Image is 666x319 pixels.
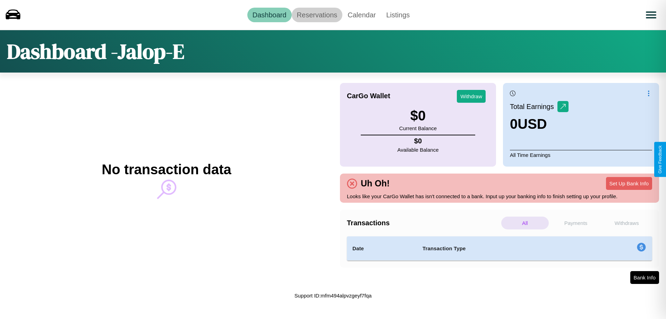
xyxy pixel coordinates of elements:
[606,177,652,190] button: Set Up Bank Info
[347,92,390,100] h4: CarGo Wallet
[381,8,415,22] a: Listings
[292,8,343,22] a: Reservations
[247,8,292,22] a: Dashboard
[510,150,652,160] p: All Time Earnings
[457,90,486,103] button: Withdraw
[357,178,393,188] h4: Uh Oh!
[501,217,549,229] p: All
[510,100,557,113] p: Total Earnings
[399,124,437,133] p: Current Balance
[342,8,381,22] a: Calendar
[294,291,372,300] p: Support ID: mfm494alpvzgeyf7fqa
[347,236,652,261] table: simple table
[552,217,600,229] p: Payments
[398,137,439,145] h4: $ 0
[510,116,569,132] h3: 0 USD
[352,244,411,253] h4: Date
[347,192,652,201] p: Looks like your CarGo Wallet has isn't connected to a bank. Input up your banking info to finish ...
[422,244,580,253] h4: Transaction Type
[641,5,661,25] button: Open menu
[398,145,439,154] p: Available Balance
[347,219,499,227] h4: Transactions
[102,162,231,177] h2: No transaction data
[603,217,650,229] p: Withdraws
[658,145,663,174] div: Give Feedback
[7,37,184,66] h1: Dashboard - Jalop-E
[630,271,659,284] button: Bank Info
[399,108,437,124] h3: $ 0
